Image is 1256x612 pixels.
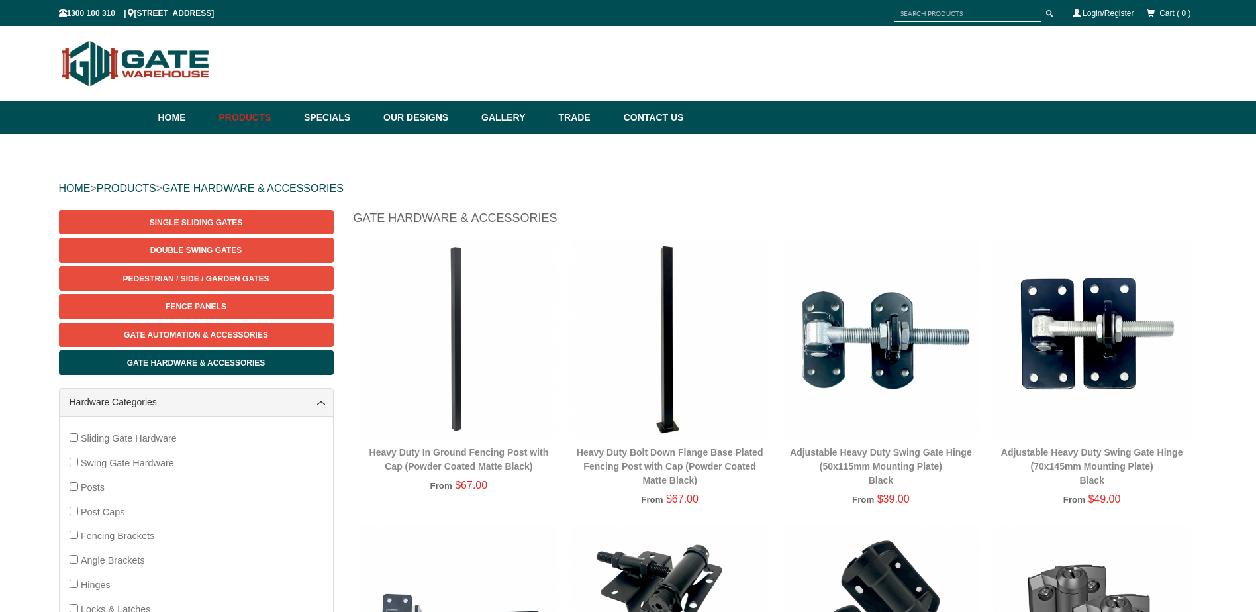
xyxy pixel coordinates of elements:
a: Products [213,101,298,134]
a: Home [158,101,213,134]
a: Gate Automation & Accessories [59,323,334,347]
a: HOME [59,183,91,194]
span: From [852,495,874,505]
a: Login/Register [1083,9,1134,18]
span: From [641,495,663,505]
img: Heavy Duty In Ground Fencing Post with Cap (Powder Coated Matte Black) - Gate Warehouse [360,240,558,438]
a: Heavy Duty Bolt Down Flange Base Plated Fencing Post with Cap (Powder Coated Matte Black) [577,447,763,485]
img: Heavy Duty Bolt Down Flange Base Plated Fencing Post with Cap (Powder Coated Matte Black) - Gate ... [571,240,769,438]
a: PRODUCTS [97,183,156,194]
span: 1300 100 310 | [STREET_ADDRESS] [59,9,215,18]
h1: Gate Hardware & Accessories [354,210,1198,233]
span: Gate Hardware & Accessories [127,358,266,368]
span: Single Sliding Gates [150,218,242,227]
span: Pedestrian / Side / Garden Gates [122,274,269,283]
img: Adjustable Heavy Duty Swing Gate Hinge (70x145mm Mounting Plate) - Black - Gate Warehouse [993,240,1191,438]
img: Adjustable Heavy Duty Swing Gate Hinge (50x115mm Mounting Plate) - Black - Gate Warehouse [782,240,980,438]
a: Gallery [475,101,552,134]
span: $67.00 [666,493,699,505]
span: Fence Panels [166,302,226,311]
span: Gate Automation & Accessories [124,331,268,340]
span: $67.00 [455,480,487,491]
a: Hardware Categories [70,395,323,409]
span: Swing Gate Hardware [81,458,174,468]
a: Single Sliding Gates [59,210,334,234]
a: Fence Panels [59,294,334,319]
a: Our Designs [377,101,475,134]
a: Double Swing Gates [59,238,334,262]
span: Fencing Brackets [81,531,154,541]
a: Heavy Duty In Ground Fencing Post with Cap (Powder Coated Matte Black) [369,447,549,472]
span: $49.00 [1088,493,1120,505]
span: Post Caps [81,507,124,517]
img: Gate Warehouse [59,33,213,94]
a: Gate Hardware & Accessories [59,350,334,375]
a: GATE HARDWARE & ACCESSORIES [162,183,344,194]
span: From [1063,495,1085,505]
span: Angle Brackets [81,555,145,566]
div: > > [59,168,1198,210]
a: Specials [297,101,377,134]
a: Pedestrian / Side / Garden Gates [59,266,334,291]
span: From [430,481,452,491]
a: Contact Us [617,101,684,134]
a: Trade [552,101,616,134]
span: Sliding Gate Hardware [81,433,177,444]
span: Cart ( 0 ) [1159,9,1190,18]
span: Posts [81,482,105,493]
span: $39.00 [877,493,910,505]
span: Hinges [81,580,111,590]
a: Adjustable Heavy Duty Swing Gate Hinge (50x115mm Mounting Plate)Black [790,447,972,485]
span: Double Swing Gates [150,246,242,255]
a: Adjustable Heavy Duty Swing Gate Hinge (70x145mm Mounting Plate)Black [1001,447,1183,485]
input: SEARCH PRODUCTS [894,5,1041,22]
